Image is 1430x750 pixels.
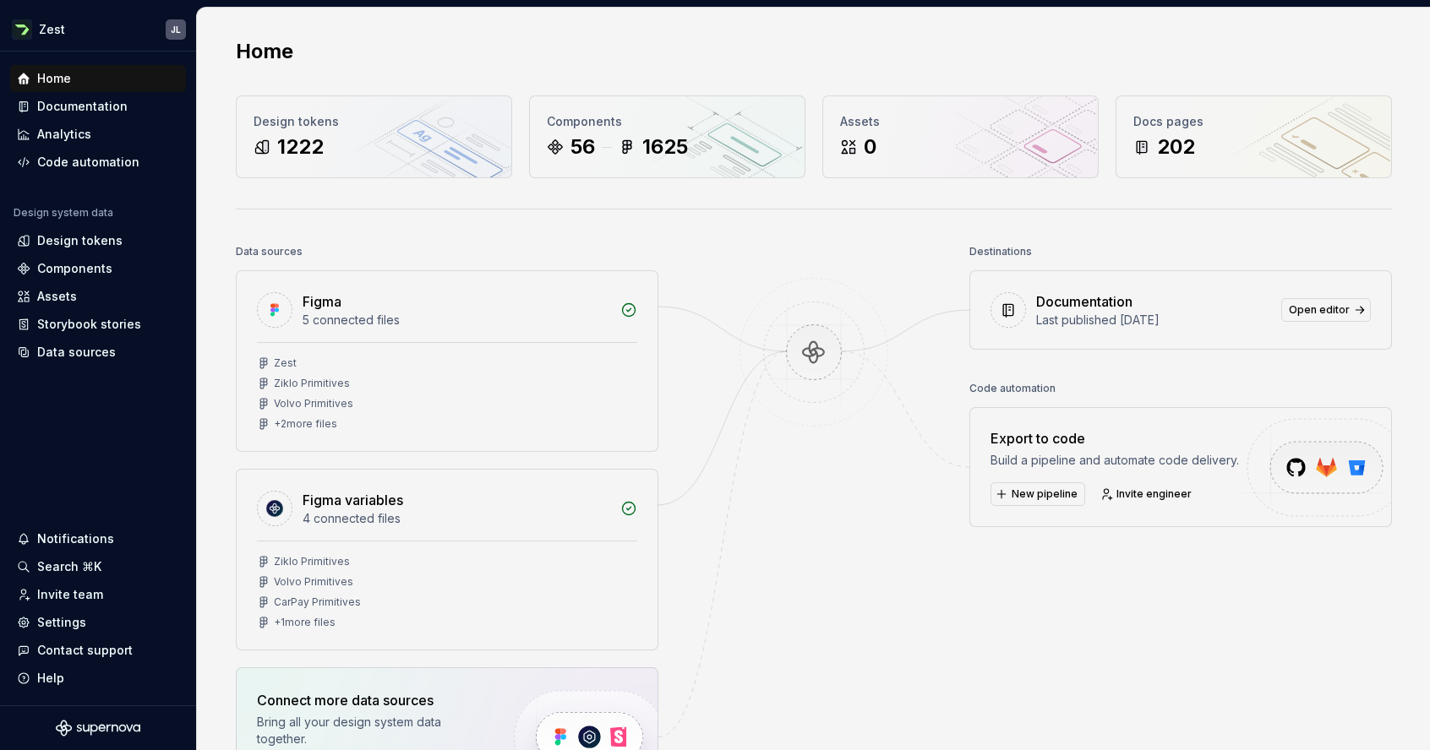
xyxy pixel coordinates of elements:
a: Home [10,65,186,92]
div: Notifications [37,530,114,547]
button: New pipeline [991,482,1085,506]
div: Documentation [1036,291,1133,312]
a: Code automation [10,149,186,176]
div: + 2 more files [274,417,337,431]
a: Settings [10,609,186,636]
a: Assets [10,283,186,310]
div: Code automation [37,154,139,171]
div: 1625 [642,133,688,160]
div: Build a pipeline and automate code delivery. [991,452,1239,469]
a: Storybook stories [10,311,186,338]
div: Storybook stories [37,316,141,333]
div: Ziklo Primitives [274,555,350,568]
svg: Supernova Logo [56,720,140,736]
a: Components561625 [529,95,805,178]
a: Invite engineer [1095,482,1199,506]
span: Invite engineer [1116,487,1192,501]
div: Components [547,113,788,130]
div: Zest [274,356,297,370]
a: Data sources [10,339,186,366]
div: Export to code [991,428,1239,448]
div: Connect more data sources [257,690,485,710]
a: Assets0 [822,95,1099,178]
div: Volvo Primitives [274,575,353,589]
div: Design tokens [37,232,123,249]
div: Figma [303,291,341,312]
div: 0 [864,133,876,160]
span: New pipeline [1012,487,1078,501]
div: Help [37,670,64,687]
div: 5 connected files [303,312,610,329]
button: Contact support [10,637,186,664]
div: 4 connected files [303,510,610,527]
div: Docs pages [1133,113,1374,130]
button: Search ⌘K [10,553,186,580]
h2: Home [236,38,293,65]
a: Invite team [10,581,186,608]
div: Assets [37,288,77,305]
a: Docs pages202 [1116,95,1392,178]
a: Documentation [10,93,186,120]
div: Data sources [236,240,303,264]
div: Destinations [969,240,1032,264]
div: JL [171,23,181,36]
a: Components [10,255,186,282]
a: Figma variables4 connected filesZiklo PrimitivesVolvo PrimitivesCarPay Primitives+1more files [236,469,658,650]
div: Last published [DATE] [1036,312,1271,329]
div: 56 [570,133,595,160]
div: Zest [39,21,65,38]
div: Contact support [37,642,133,659]
a: Open editor [1281,298,1371,322]
a: Analytics [10,121,186,148]
div: Settings [37,614,86,631]
button: Notifications [10,525,186,552]
a: Figma5 connected filesZestZiklo PrimitivesVolvo Primitives+2more files [236,270,658,452]
button: Help [10,665,186,692]
div: Analytics [37,126,91,143]
div: Code automation [969,377,1056,400]
div: Home [37,70,71,87]
div: Documentation [37,98,128,115]
div: Design tokens [254,113,494,130]
div: Assets [840,113,1081,130]
div: Components [37,260,112,277]
div: 202 [1157,133,1195,160]
div: CarPay Primitives [274,595,361,609]
div: Data sources [37,344,116,361]
span: Open editor [1289,303,1350,317]
div: Volvo Primitives [274,397,353,410]
div: Search ⌘K [37,558,101,575]
div: 1222 [277,133,324,160]
div: Ziklo Primitives [274,377,350,390]
a: Design tokens1222 [236,95,512,178]
div: Figma variables [303,490,403,510]
div: + 1 more files [274,616,336,629]
div: Invite team [37,586,103,603]
img: 845e64b5-cf6c-40e8-a5f3-aaa2a69d7a99.png [12,19,32,40]
div: Bring all your design system data together. [257,714,485,747]
button: ZestJL [3,11,193,47]
a: Design tokens [10,227,186,254]
div: Design system data [14,206,113,220]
